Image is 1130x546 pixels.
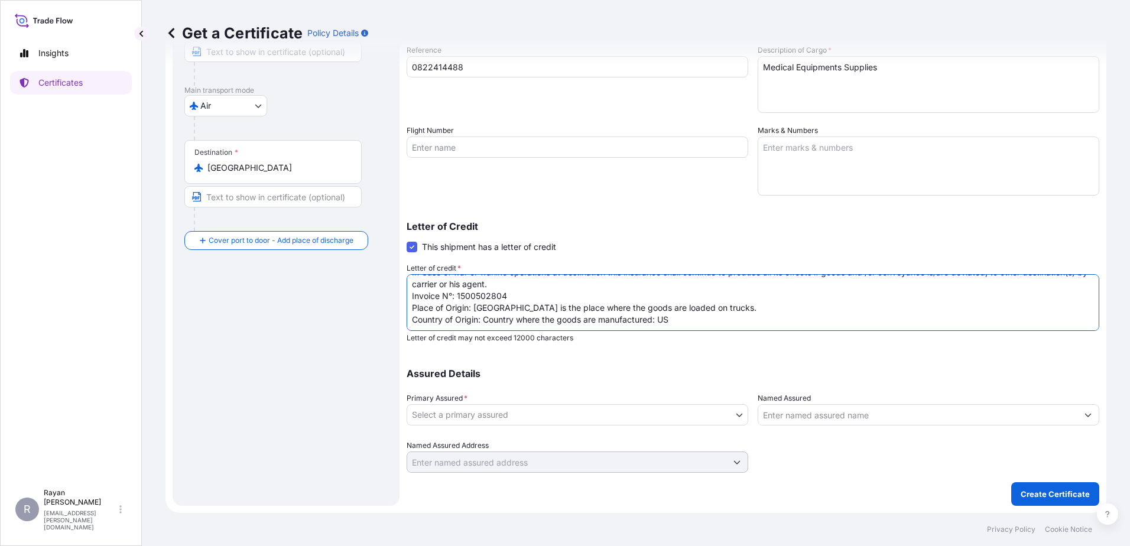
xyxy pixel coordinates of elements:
[194,148,238,157] div: Destination
[407,404,748,425] button: Select a primary assured
[407,262,461,274] label: Letter of credit
[987,525,1035,534] a: Privacy Policy
[407,125,454,136] label: Flight Number
[407,440,489,451] label: Named Assured Address
[184,186,362,207] input: Text to appear on certificate
[10,71,132,95] a: Certificates
[758,392,811,404] label: Named Assured
[24,503,31,515] span: R
[1021,488,1090,500] p: Create Certificate
[200,100,211,112] span: Air
[1011,482,1099,506] button: Create Certificate
[412,409,508,421] span: Select a primary assured
[10,41,132,65] a: Insights
[407,369,1099,378] p: Assured Details
[758,125,818,136] label: Marks & Numbers
[407,392,467,404] span: Primary Assured
[407,451,726,473] input: Named Assured Address
[407,333,1099,343] p: Letter of credit may not exceed 12000 characters
[38,47,69,59] p: Insights
[184,86,388,95] p: Main transport mode
[407,222,1099,231] p: Letter of Credit
[209,235,353,246] span: Cover port to door - Add place of discharge
[1045,525,1092,534] a: Cookie Notice
[38,77,83,89] p: Certificates
[726,451,748,473] button: Show suggestions
[1077,404,1099,425] button: Show suggestions
[184,95,267,116] button: Select transport
[407,56,748,77] input: Enter booking reference
[184,231,368,250] button: Cover port to door - Add place of discharge
[44,509,117,531] p: [EMAIL_ADDRESS][PERSON_NAME][DOMAIN_NAME]
[307,27,359,39] p: Policy Details
[758,404,1077,425] input: Assured Name
[207,162,347,174] input: Destination
[407,136,748,158] input: Enter name
[165,24,303,43] p: Get a Certificate
[422,241,556,253] span: This shipment has a letter of credit
[44,488,117,507] p: Rayan [PERSON_NAME]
